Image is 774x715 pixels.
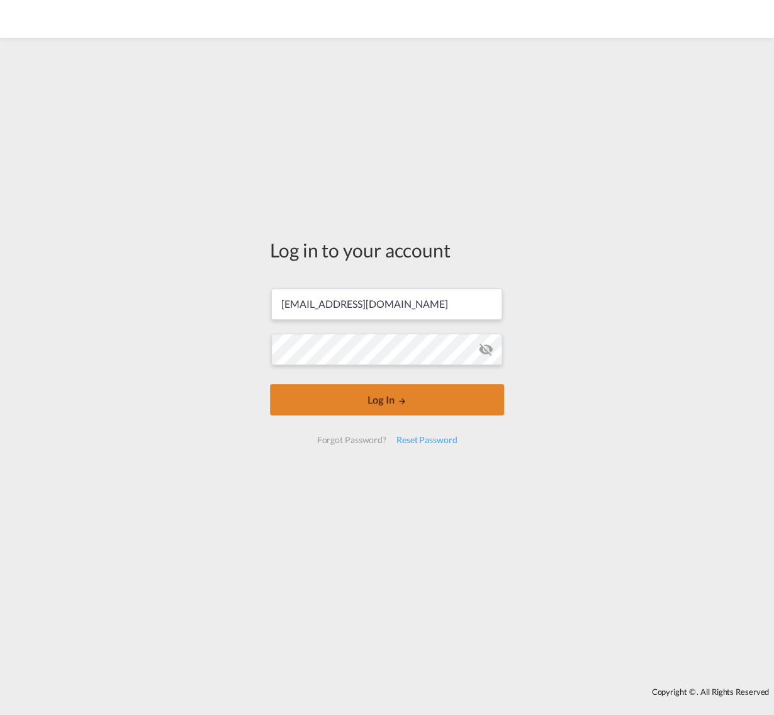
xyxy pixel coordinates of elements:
[271,288,502,320] input: Enter email/phone number
[391,429,463,451] div: Reset Password
[270,237,504,263] div: Log in to your account
[270,384,504,415] button: LOGIN
[478,342,493,357] md-icon: icon-eye-off
[311,429,391,451] div: Forgot Password?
